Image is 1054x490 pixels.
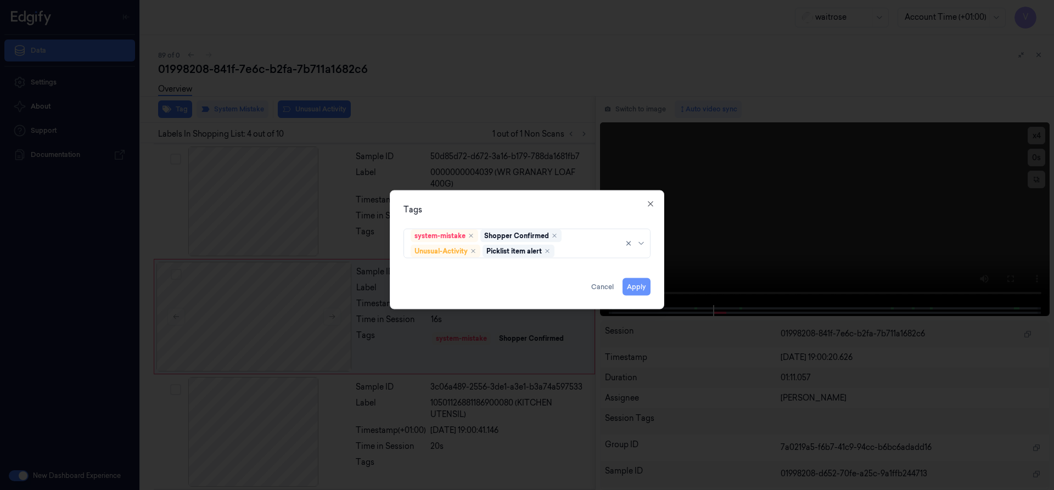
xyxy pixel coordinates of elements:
[484,230,549,240] div: Shopper Confirmed
[403,204,651,215] div: Tags
[486,246,542,256] div: Picklist item alert
[544,247,551,254] div: Remove ,Picklist item alert
[414,230,466,240] div: system-mistake
[470,247,476,254] div: Remove ,Unusual-Activity
[587,278,618,295] button: Cancel
[623,278,651,295] button: Apply
[468,232,474,239] div: Remove ,system-mistake
[414,246,468,256] div: Unusual-Activity
[551,232,558,239] div: Remove ,Shopper Confirmed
